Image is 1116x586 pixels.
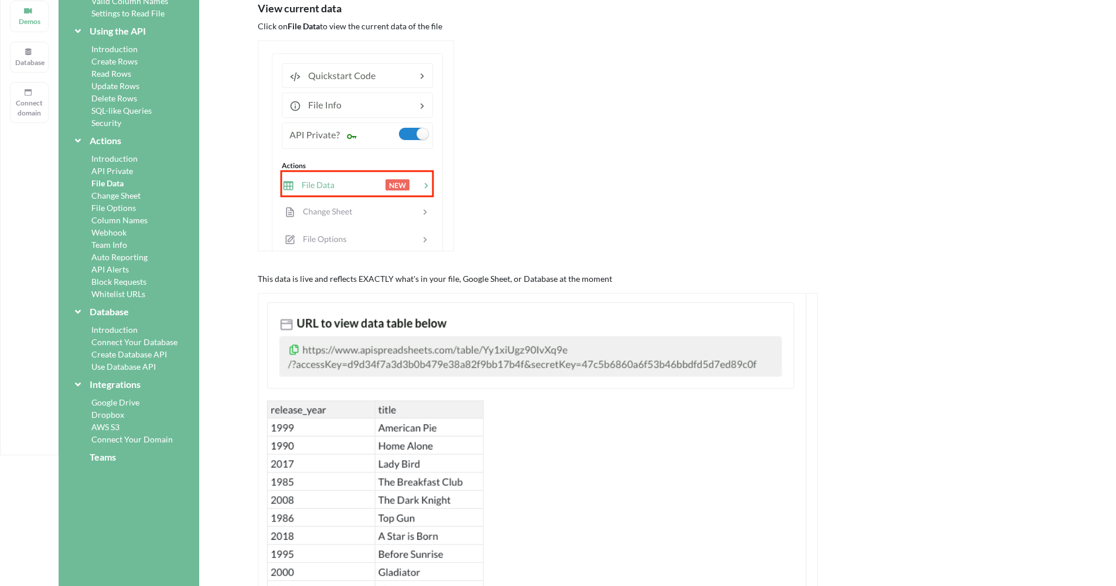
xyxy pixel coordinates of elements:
[73,288,185,300] div: Whitelist URLs
[73,348,185,360] div: Create Database API
[73,408,185,421] div: Dropbox
[73,55,185,67] div: Create Rows
[258,40,454,251] img: File Values click
[73,251,185,263] div: Auto Reporting
[15,16,43,26] p: Demos
[15,98,43,118] p: Connect domain
[73,336,185,348] div: Connect Your Database
[73,421,185,433] div: AWS S3
[15,57,43,67] p: Database
[73,43,185,55] div: Introduction
[73,104,185,117] div: SQL-like Queries
[73,134,185,148] div: Actions
[73,92,185,104] div: Delete Rows
[73,177,185,189] div: File Data
[258,21,1057,32] p: Click on to view the current data of the file
[288,21,320,31] b: File Data
[73,202,185,214] div: File Options
[73,323,185,336] div: Introduction
[73,7,185,19] div: Settings to Read File
[73,450,185,464] div: Teams
[258,1,1057,16] p: View current data
[73,214,185,226] div: Column Names
[73,239,185,251] div: Team Info
[73,226,185,239] div: Webhook
[73,117,185,129] div: Security
[73,80,185,92] div: Update Rows
[73,275,185,288] div: Block Requests
[73,433,185,445] div: Connect Your Domain
[73,152,185,165] div: Introduction
[73,24,185,38] div: Using the API
[73,305,185,319] div: Database
[73,165,185,177] div: API Private
[73,67,185,80] div: Read Rows
[258,273,1057,285] p: This data is live and reflects EXACTLY what's in your file, Google Sheet, or Database at the moment
[73,189,185,202] div: Change Sheet
[73,396,185,408] div: Google Drive
[73,360,185,373] div: Use Database API
[73,377,185,391] div: Integrations
[73,263,185,275] div: API Alerts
